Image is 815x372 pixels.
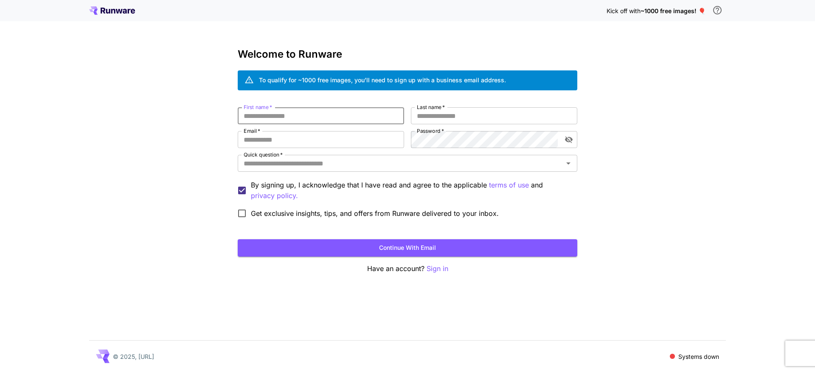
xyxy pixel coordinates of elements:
p: By signing up, I acknowledge that I have read and agree to the applicable and [251,180,570,201]
label: Password [417,127,444,134]
button: Continue with email [238,239,577,257]
label: Quick question [244,151,283,158]
button: toggle password visibility [561,132,576,147]
h3: Welcome to Runware [238,48,577,60]
button: Sign in [427,263,448,274]
div: To qualify for ~1000 free images, you’ll need to sign up with a business email address. [259,76,506,84]
span: Get exclusive insights, tips, and offers from Runware delivered to your inbox. [251,208,499,218]
p: terms of use [489,180,529,190]
button: By signing up, I acknowledge that I have read and agree to the applicable and privacy policy. [489,180,529,190]
button: In order to qualify for free credit, you need to sign up with a business email address and click ... [709,2,726,19]
span: Kick off with [607,7,641,14]
label: First name [244,103,272,111]
button: Open [562,157,574,169]
p: privacy policy. [251,190,298,201]
label: Email [244,127,260,134]
span: ~1000 free images! 🎈 [641,7,705,14]
p: Systems down [678,352,719,361]
p: © 2025, [URL] [113,352,154,361]
button: By signing up, I acknowledge that I have read and agree to the applicable terms of use and [251,190,298,201]
label: Last name [417,103,445,111]
p: Have an account? [238,263,577,274]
